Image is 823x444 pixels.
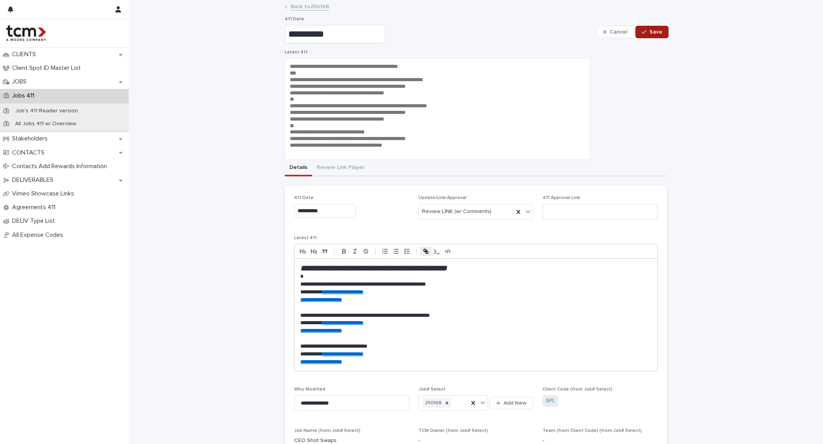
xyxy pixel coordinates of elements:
span: 411 Date [294,195,314,200]
span: Review LINK (w/ Comments) [422,208,491,216]
p: DELIVERABLES [9,176,60,184]
p: Client Spot ID Master List [9,64,87,72]
span: Job# Select [419,387,445,392]
button: Details [285,160,312,176]
p: Job's 411 Reader version [9,108,84,114]
p: Agreements 411 [9,204,62,211]
a: SPL [546,397,555,405]
p: CLIENTS [9,51,42,58]
p: Vimeo Showcase Links [9,190,80,197]
button: Add New [490,397,533,409]
span: Team (from Client Code) (from Job# Select) [543,428,642,433]
button: Save [635,26,669,38]
span: 411 Approval Link [543,195,580,200]
button: Cancel [596,26,634,38]
p: JOBS [9,78,33,85]
p: Stakeholders [9,135,54,142]
span: Client Code (from Job# Select) [543,387,612,392]
p: DELIV Type List [9,217,61,225]
button: Review Link Player [312,160,369,176]
span: Add New [504,400,527,406]
span: Update/Link/Approval [419,195,466,200]
span: Job Name (from Job# Select) [294,428,360,433]
p: Jobs 411 [9,92,41,99]
p: CONTACTS [9,149,51,156]
p: All Expense Codes [9,231,69,239]
span: Cancel [610,29,627,35]
span: TCM Owner (from Job# Select) [419,428,488,433]
img: 4hMmSqQkux38exxPVZHQ [6,25,46,41]
p: Contacts Add Rewards Information [9,163,113,170]
span: Latest 411 [294,236,317,240]
p: All Jobs 411 w/ Overview [9,121,82,127]
span: Who Modified [294,387,325,392]
span: Latest 411 [285,50,307,55]
span: 411 Date [285,17,304,21]
span: Save [649,29,662,35]
div: 250168 [423,398,443,408]
a: Back to250168 [291,2,329,11]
